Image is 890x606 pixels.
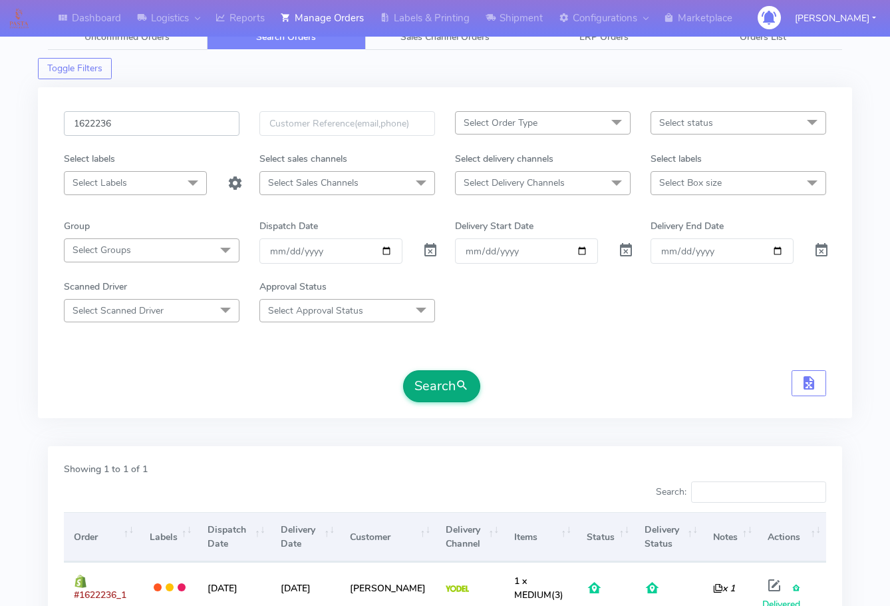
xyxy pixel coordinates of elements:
[64,512,139,562] th: Order: activate to sort column ascending
[403,370,480,402] button: Search
[659,176,722,189] span: Select Box size
[73,244,131,256] span: Select Groups
[455,152,553,166] label: Select delivery channels
[740,31,786,43] span: Orders List
[259,280,327,294] label: Approval Status
[577,512,635,562] th: Status: activate to sort column ascending
[271,512,340,562] th: Delivery Date: activate to sort column ascending
[579,31,629,43] span: ERP Orders
[436,512,504,562] th: Delivery Channel: activate to sort column ascending
[64,152,115,166] label: Select labels
[64,219,90,233] label: Group
[198,512,271,562] th: Dispatch Date: activate to sort column ascending
[64,111,239,136] input: Order Id
[139,512,197,562] th: Labels: activate to sort column ascending
[651,219,724,233] label: Delivery End Date
[48,24,842,50] ul: Tabs
[659,117,713,129] span: Select status
[84,31,170,43] span: Unconfirmed Orders
[73,304,164,317] span: Select Scanned Driver
[74,575,87,588] img: shopify.png
[64,462,148,476] label: Showing 1 to 1 of 1
[651,152,702,166] label: Select labels
[758,512,826,562] th: Actions: activate to sort column ascending
[635,512,703,562] th: Delivery Status: activate to sort column ascending
[259,152,347,166] label: Select sales channels
[785,5,886,32] button: [PERSON_NAME]
[38,58,112,79] button: Toggle Filters
[514,575,551,601] span: 1 x MEDIUM
[268,176,359,189] span: Select Sales Channels
[691,481,826,503] input: Search:
[464,176,565,189] span: Select Delivery Channels
[268,304,363,317] span: Select Approval Status
[455,219,533,233] label: Delivery Start Date
[340,512,436,562] th: Customer: activate to sort column ascending
[259,219,318,233] label: Dispatch Date
[64,280,127,294] label: Scanned Driver
[464,117,537,129] span: Select Order Type
[400,31,490,43] span: Sales Channel Orders
[256,31,316,43] span: Search Orders
[259,111,435,136] input: Customer Reference(email,phone)
[514,575,563,601] span: (3)
[74,589,126,601] span: #1622236_1
[713,582,735,595] i: x 1
[703,512,758,562] th: Notes: activate to sort column ascending
[504,512,577,562] th: Items: activate to sort column ascending
[73,176,127,189] span: Select Labels
[446,585,469,592] img: Yodel
[656,481,826,503] label: Search:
